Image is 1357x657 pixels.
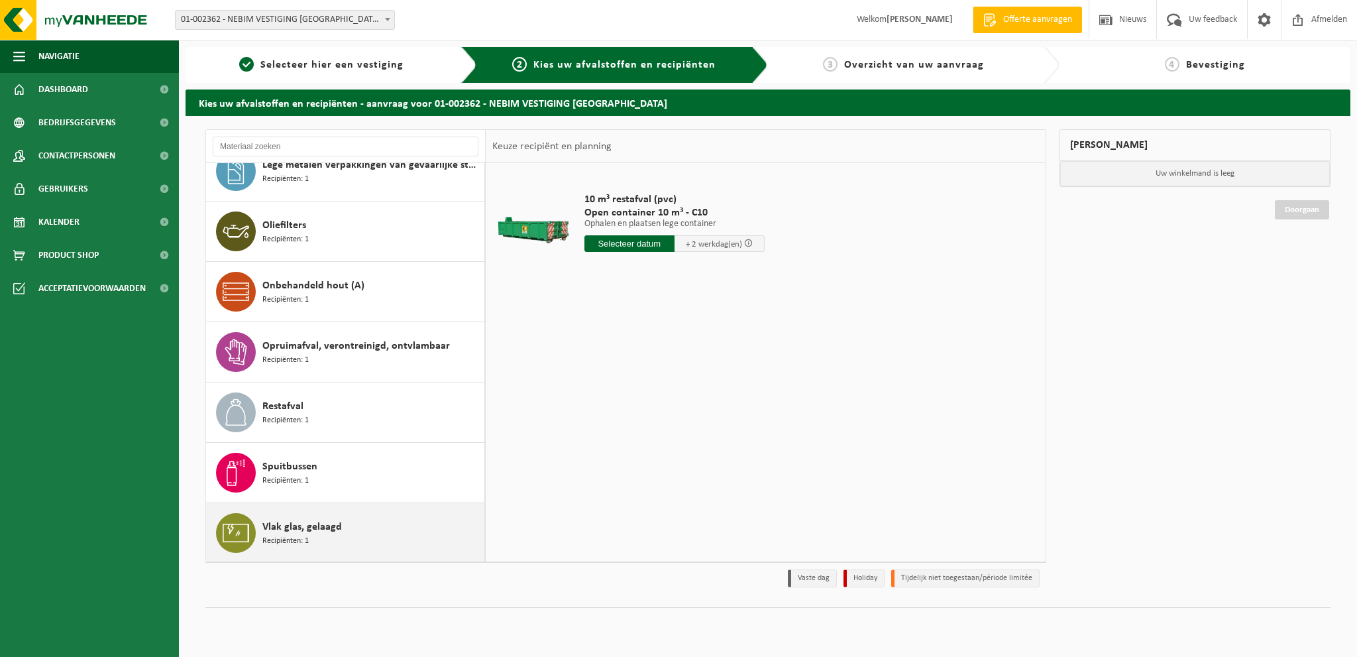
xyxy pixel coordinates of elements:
[262,398,303,414] span: Restafval
[823,57,838,72] span: 3
[973,7,1082,33] a: Offerte aanvragen
[584,206,765,219] span: Open container 10 m³ - C10
[533,60,716,70] span: Kies uw afvalstoffen en recipiënten
[262,294,309,306] span: Recipiënten: 1
[844,60,984,70] span: Overzicht van uw aanvraag
[206,141,485,202] button: Lege metalen verpakkingen van gevaarlijke stoffen Recipiënten: 1
[192,57,451,73] a: 1Selecteer hier een vestiging
[262,278,364,294] span: Onbehandeld hout (A)
[262,217,306,233] span: Oliefilters
[262,535,309,548] span: Recipiënten: 1
[206,202,485,262] button: Oliefilters Recipiënten: 1
[262,354,309,367] span: Recipiënten: 1
[262,519,342,535] span: Vlak glas, gelaagd
[38,139,115,172] span: Contactpersonen
[843,569,885,587] li: Holiday
[1275,200,1329,219] a: Doorgaan
[1186,60,1245,70] span: Bevestiging
[38,172,88,206] span: Gebruikers
[486,130,618,163] div: Keuze recipiënt en planning
[213,137,478,156] input: Materiaal zoeken
[260,60,404,70] span: Selecteer hier een vestiging
[512,57,527,72] span: 2
[206,443,485,503] button: Spuitbussen Recipiënten: 1
[887,15,953,25] strong: [PERSON_NAME]
[262,459,317,475] span: Spuitbussen
[206,262,485,322] button: Onbehandeld hout (A) Recipiënten: 1
[206,322,485,383] button: Opruimafval, verontreinigd, ontvlambaar Recipiënten: 1
[38,73,88,106] span: Dashboard
[38,106,116,139] span: Bedrijfsgegevens
[262,233,309,246] span: Recipiënten: 1
[686,240,742,249] span: + 2 werkdag(en)
[262,475,309,487] span: Recipiënten: 1
[1000,13,1075,27] span: Offerte aanvragen
[206,503,485,563] button: Vlak glas, gelaagd Recipiënten: 1
[186,90,1350,115] h2: Kies uw afvalstoffen en recipiënten - aanvraag voor 01-002362 - NEBIM VESTIGING [GEOGRAPHIC_DATA]
[584,193,765,206] span: 10 m³ restafval (pvc)
[38,272,146,305] span: Acceptatievoorwaarden
[1059,129,1331,161] div: [PERSON_NAME]
[176,11,394,29] span: 01-002362 - NEBIM VESTIGING GENT - MARIAKERKE
[788,569,837,587] li: Vaste dag
[262,173,309,186] span: Recipiënten: 1
[584,219,765,229] p: Ophalen en plaatsen lege container
[206,383,485,443] button: Restafval Recipiënten: 1
[38,239,99,272] span: Product Shop
[262,414,309,427] span: Recipiënten: 1
[584,235,675,252] input: Selecteer datum
[38,40,80,73] span: Navigatie
[38,206,80,239] span: Kalender
[262,157,481,173] span: Lege metalen verpakkingen van gevaarlijke stoffen
[1165,57,1179,72] span: 4
[1060,161,1330,186] p: Uw winkelmand is leeg
[262,338,450,354] span: Opruimafval, verontreinigd, ontvlambaar
[891,569,1040,587] li: Tijdelijk niet toegestaan/période limitée
[239,57,254,72] span: 1
[175,10,395,30] span: 01-002362 - NEBIM VESTIGING GENT - MARIAKERKE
